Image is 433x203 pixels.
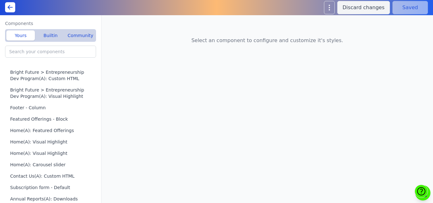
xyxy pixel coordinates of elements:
button: Saved [392,1,428,14]
button: Home(A): Featured Offerings [5,125,99,136]
button: Bright Future > Entrepreneurship Dev Program(A): Custom HTML [5,67,99,84]
button: Home(A): Carousel slider [5,159,99,170]
button: Home(A): Visual Highlight [5,148,99,159]
button: Contact Us(A): Custom HTML [5,170,99,182]
button: Footer - Column [5,102,99,113]
button: Discard changes [337,1,390,14]
button: Yours [6,30,35,41]
p: Select an component to configure and customize it's styles. [191,37,343,44]
button: Featured Offerings - Block [5,113,99,125]
label: Components [5,20,96,27]
button: Community [66,30,95,41]
button: Home(A): Visual Highlight [5,136,99,148]
input: Search your components [5,46,96,58]
button: Builtin [36,30,65,41]
button: Bright Future > Entrepreneurship Dev Program(A): Visual Highlight [5,84,99,102]
button: Subscription form - Default [5,182,99,193]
